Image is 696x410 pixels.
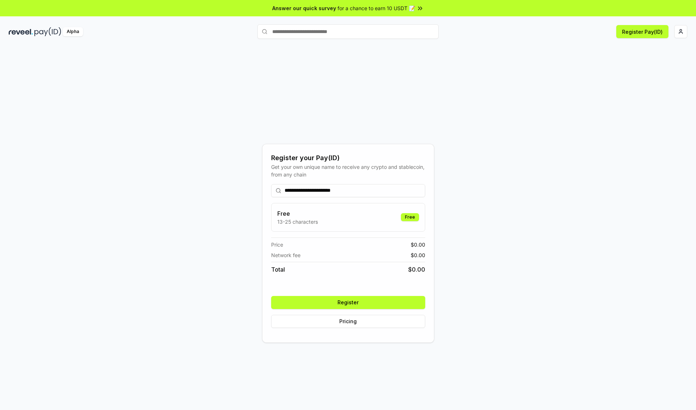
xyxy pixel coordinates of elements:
[271,296,425,309] button: Register
[34,27,61,36] img: pay_id
[271,265,285,274] span: Total
[271,241,283,248] span: Price
[411,251,425,259] span: $ 0.00
[277,218,318,226] p: 13-25 characters
[272,4,336,12] span: Answer our quick survey
[271,251,301,259] span: Network fee
[401,213,419,221] div: Free
[63,27,83,36] div: Alpha
[408,265,425,274] span: $ 0.00
[411,241,425,248] span: $ 0.00
[277,209,318,218] h3: Free
[9,27,33,36] img: reveel_dark
[271,153,425,163] div: Register your Pay(ID)
[271,163,425,178] div: Get your own unique name to receive any crypto and stablecoin, from any chain
[271,315,425,328] button: Pricing
[616,25,668,38] button: Register Pay(ID)
[337,4,415,12] span: for a chance to earn 10 USDT 📝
